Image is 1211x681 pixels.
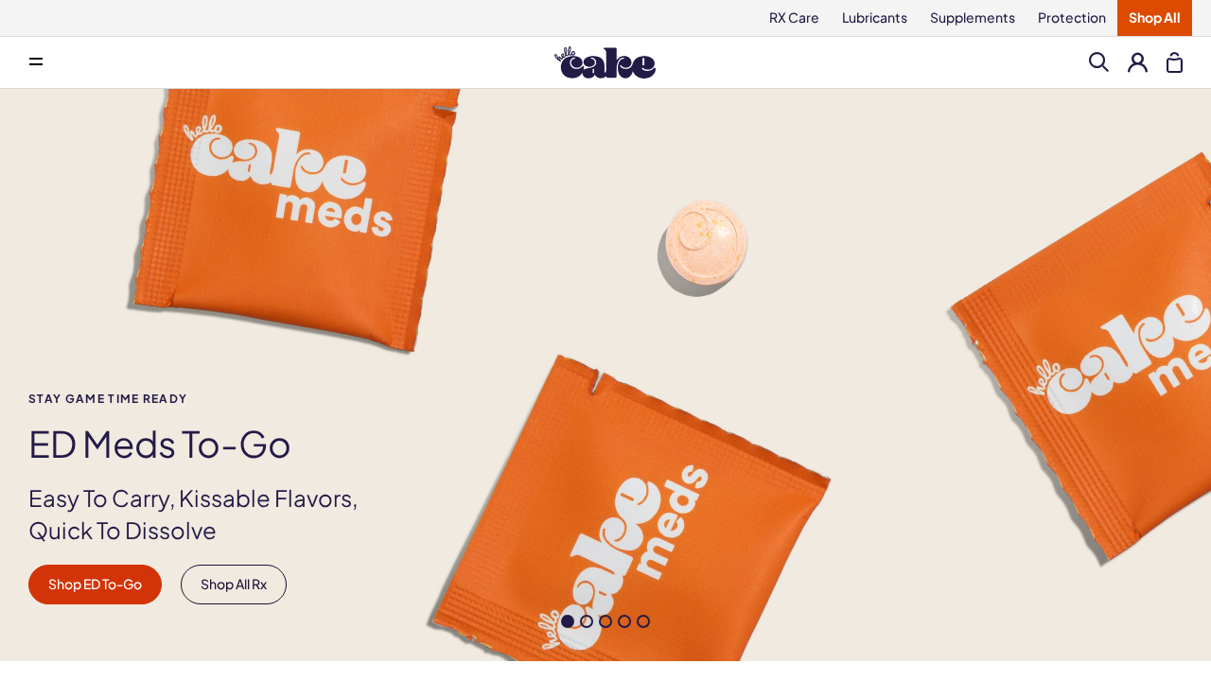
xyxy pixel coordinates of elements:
[28,482,390,546] p: Easy To Carry, Kissable Flavors, Quick To Dissolve
[181,565,287,604] a: Shop All Rx
[28,393,390,405] span: Stay Game time ready
[28,565,162,604] a: Shop ED To-Go
[28,424,390,463] h1: ED Meds to-go
[554,46,656,79] img: Hello Cake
